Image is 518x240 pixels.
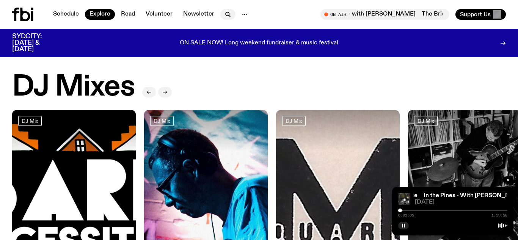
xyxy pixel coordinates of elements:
[398,213,414,217] span: 0:02:05
[18,116,42,126] a: DJ Mix
[286,118,302,124] span: DJ Mix
[49,9,83,20] a: Schedule
[179,9,219,20] a: Newsletter
[85,9,115,20] a: Explore
[180,40,338,47] p: ON SALE NOW! Long weekend fundraiser & music festival
[415,199,507,205] span: [DATE]
[320,9,449,20] button: On AirThe Bridge with [PERSON_NAME]The Bridge with [PERSON_NAME]
[12,73,135,102] h2: DJ Mixes
[460,11,491,18] span: Support Us
[150,116,174,126] a: DJ Mix
[414,116,438,126] a: DJ Mix
[141,9,177,20] a: Volunteer
[12,33,61,53] h3: SYDCITY: [DATE] & [DATE]
[116,9,140,20] a: Read
[154,118,170,124] span: DJ Mix
[262,193,418,199] a: In the Pines - With [PERSON_NAME] - Incomprehensible
[491,213,507,217] span: 1:59:58
[22,118,38,124] span: DJ Mix
[418,118,434,124] span: DJ Mix
[282,116,306,126] a: DJ Mix
[455,9,506,20] button: Support Us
